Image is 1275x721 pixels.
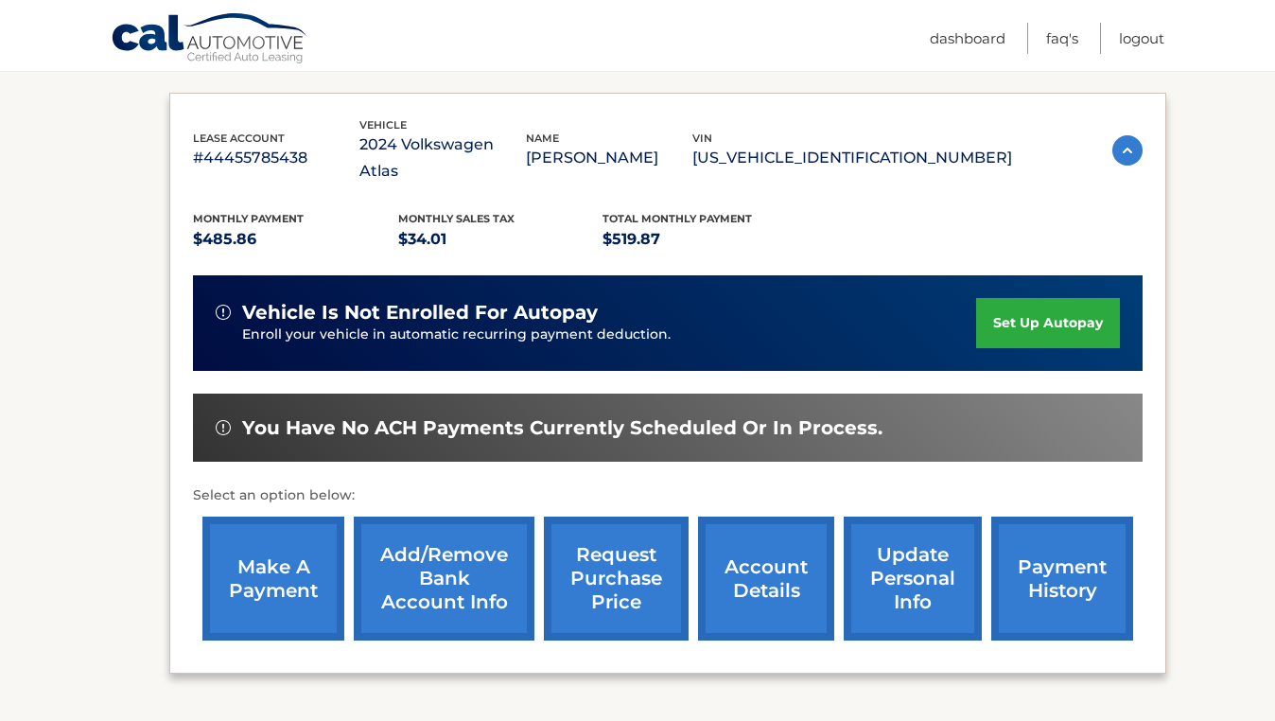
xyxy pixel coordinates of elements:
span: name [526,132,559,145]
p: [US_VEHICLE_IDENTIFICATION_NUMBER] [692,145,1012,171]
a: Dashboard [930,23,1005,54]
a: make a payment [202,517,344,641]
a: FAQ's [1046,23,1078,54]
img: accordion-active.svg [1112,135,1143,166]
a: payment history [991,517,1133,641]
span: vehicle is not enrolled for autopay [242,301,598,325]
a: Cal Automotive [111,12,309,67]
span: lease account [193,132,285,145]
img: alert-white.svg [216,420,231,435]
a: Add/Remove bank account info [354,517,534,641]
span: Monthly sales Tax [398,212,515,225]
span: You have no ACH payments currently scheduled or in process. [242,416,882,440]
p: Enroll your vehicle in automatic recurring payment deduction. [242,325,976,345]
span: Monthly Payment [193,212,304,225]
p: $34.01 [398,226,603,253]
p: 2024 Volkswagen Atlas [359,132,526,185]
span: vin [692,132,712,145]
p: [PERSON_NAME] [526,145,692,171]
p: $519.87 [603,226,808,253]
a: set up autopay [976,298,1120,348]
p: Select an option below: [193,484,1143,507]
a: account details [698,517,834,641]
a: Logout [1119,23,1164,54]
p: $485.86 [193,226,398,253]
span: Total Monthly Payment [603,212,752,225]
p: #44455785438 [193,145,359,171]
a: request purchase price [544,517,689,641]
span: vehicle [359,118,407,132]
a: update personal info [844,517,982,641]
img: alert-white.svg [216,305,231,320]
